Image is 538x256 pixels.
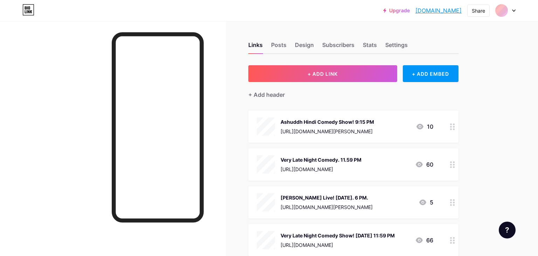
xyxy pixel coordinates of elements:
a: [DOMAIN_NAME] [415,6,462,15]
div: + ADD EMBED [403,65,458,82]
div: Subscribers [322,41,354,53]
div: 60 [415,160,433,169]
div: Ashuddh Hindi Comedy Show! 9:15 PM [281,118,374,126]
div: Stats [363,41,377,53]
div: Settings [385,41,408,53]
div: Share [472,7,485,14]
div: + Add header [248,90,285,99]
div: Very Late Night Comedy Show! [DATE] 11:59 PM [281,232,395,239]
div: Posts [271,41,287,53]
div: Links [248,41,263,53]
a: Upgrade [383,8,410,13]
div: Very Late Night Comedy. 11.59 PM [281,156,361,163]
div: [URL][DOMAIN_NAME] [281,241,395,249]
div: [URL][DOMAIN_NAME] [281,166,361,173]
span: + ADD LINK [308,71,338,77]
div: 5 [419,198,433,207]
div: Design [295,41,314,53]
div: [PERSON_NAME] Live! [DATE]. 6 PM. [281,194,373,201]
div: [URL][DOMAIN_NAME][PERSON_NAME] [281,128,374,135]
div: [URL][DOMAIN_NAME][PERSON_NAME] [281,203,373,211]
button: + ADD LINK [248,65,397,82]
div: 66 [415,236,433,244]
div: 10 [416,122,433,131]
